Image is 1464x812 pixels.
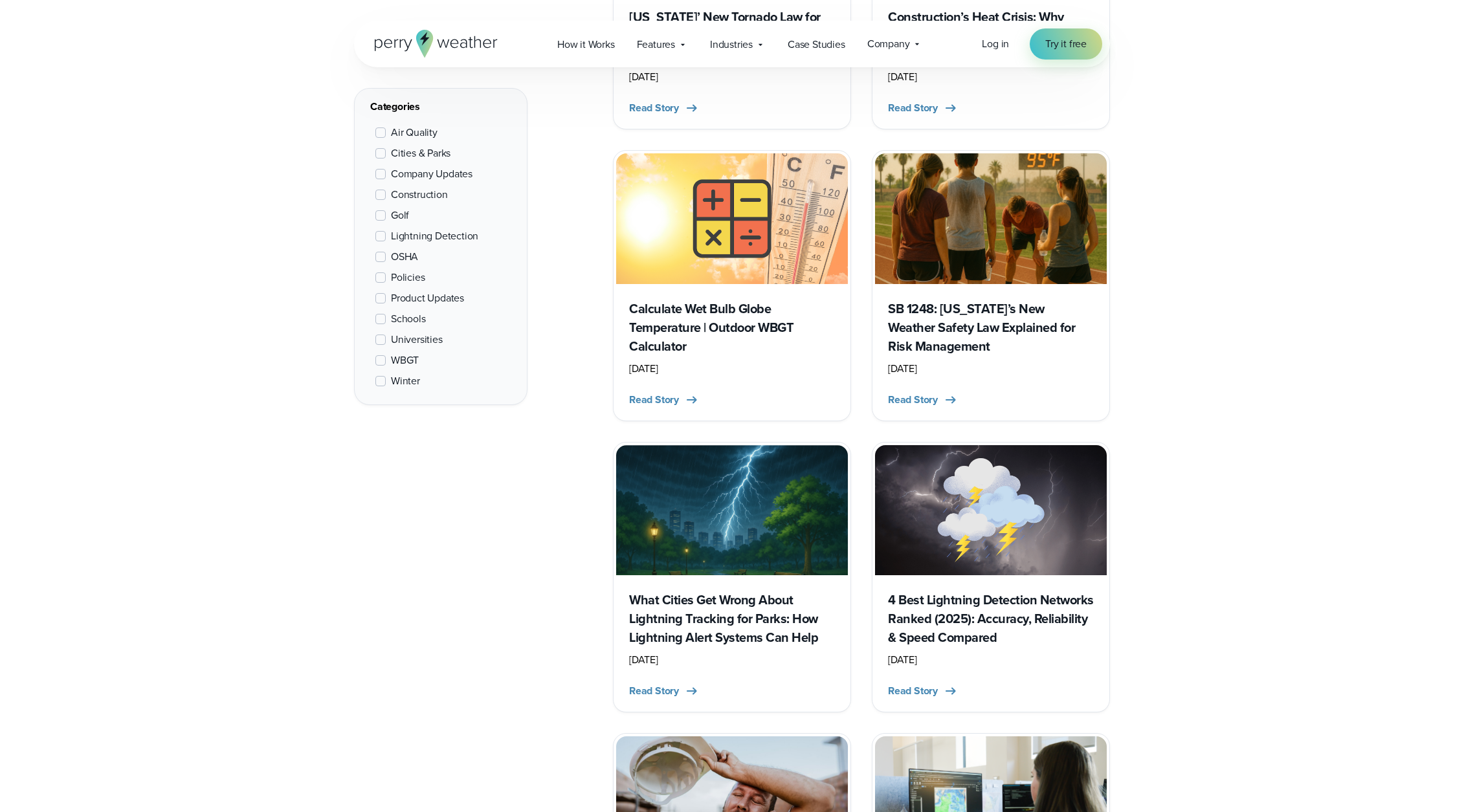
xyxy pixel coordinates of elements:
h3: What Cities Get Wrong About Lightning Tracking for Parks: How Lightning Alert Systems Can Help [629,591,835,647]
span: Industries [710,37,753,52]
div: [DATE] [629,652,835,668]
span: WBGT [391,353,419,368]
span: Universities [391,332,443,347]
span: Read Story [888,683,938,699]
button: Read Story [629,683,700,699]
div: [DATE] [629,361,835,377]
img: Lightning Tracking and lightning detection for Cities [616,445,848,575]
span: How it Works [557,37,615,52]
span: OSHA [391,249,418,265]
span: Case Studies [788,37,845,52]
button: Read Story [888,392,959,408]
h3: SB 1248: [US_STATE]’s New Weather Safety Law Explained for Risk Management [888,300,1094,356]
div: [DATE] [629,69,835,85]
button: Read Story [629,100,700,116]
div: [DATE] [888,69,1094,85]
span: Try it free [1045,36,1087,52]
button: Read Story [888,100,959,116]
div: Categories [370,99,511,115]
span: Read Story [629,100,679,116]
h3: 4 Best Lightning Detection Networks Ranked (2025): Accuracy, Reliability & Speed Compared [888,591,1094,647]
button: Read Story [888,683,959,699]
a: California Senate Bill 1248 heat stress SB 1248: [US_STATE]’s New Weather Safety Law Explained fo... [872,150,1110,421]
span: Company [867,36,910,52]
span: Read Story [888,392,938,408]
a: Case Studies [777,31,856,58]
img: California Senate Bill 1248 heat stress [875,153,1107,283]
span: Company Updates [391,166,472,182]
span: Features [637,37,675,52]
a: How it Works [546,31,626,58]
span: Policies [391,270,425,285]
a: Lightning Tracking and lightning detection for Cities What Cities Get Wrong About Lightning Track... [613,442,851,712]
span: Construction [391,187,448,203]
div: [DATE] [888,652,1094,668]
h3: [US_STATE]’ New Tornado Law for Warehouses (2025): 10 Steps to Comply [629,8,835,64]
span: Cities & Parks [391,146,450,161]
a: Calculate Wet Bulb Globe Temperature (WBGT) Calculate Wet Bulb Globe Temperature | Outdoor WBGT C... [613,150,851,421]
div: [DATE] [888,361,1094,377]
img: Calculate Wet Bulb Globe Temperature (WBGT) [616,153,848,283]
a: Try it free [1030,28,1102,60]
span: Winter [391,373,420,389]
span: Golf [391,208,409,223]
a: Lightning Detection Networks Ranked 4 Best Lightning Detection Networks Ranked (2025): Accuracy, ... [872,442,1110,712]
span: Read Story [629,392,679,408]
a: Log in [982,36,1009,52]
span: Air Quality [391,125,438,140]
img: Lightning Detection Networks Ranked [875,445,1107,575]
span: Read Story [629,683,679,699]
span: Read Story [888,100,938,116]
h3: Calculate Wet Bulb Globe Temperature | Outdoor WBGT Calculator [629,300,835,356]
span: Schools [391,311,426,327]
h3: Construction’s Heat Crisis: Why Work/Rest Schedules Are the Missing Link [888,8,1094,64]
span: Product Updates [391,291,464,306]
button: Read Story [629,392,700,408]
span: Lightning Detection [391,228,478,244]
